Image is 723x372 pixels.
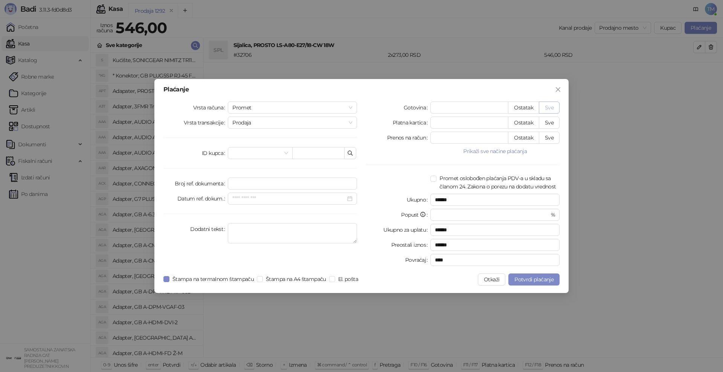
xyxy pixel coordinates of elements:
[436,174,560,191] span: Promet oslobođen plaćanja PDV-a u skladu sa članom 24. Zakona o porezu na dodatu vrednost
[539,117,560,129] button: Sve
[193,102,228,114] label: Vrsta računa
[393,117,430,129] label: Platna kartica
[387,132,431,144] label: Prenos na račun
[508,132,539,144] button: Ostatak
[163,87,560,93] div: Plaćanje
[539,132,560,144] button: Sve
[508,102,539,114] button: Ostatak
[228,223,357,243] textarea: Dodatni tekst
[232,194,346,203] input: Datum ref. dokum.
[435,209,549,220] input: Popust
[478,273,505,285] button: Otkaži
[552,84,564,96] button: Close
[175,178,228,190] label: Broj ref. dokumenta
[190,223,228,235] label: Dodatni tekst
[405,254,430,266] label: Povraćaj
[514,276,554,283] span: Potvrdi plaćanje
[404,102,430,114] label: Gotovina
[391,239,431,251] label: Preostali iznos
[169,275,257,283] span: Štampa na termalnom štampaču
[407,194,431,206] label: Ukupno
[232,102,352,113] span: Promet
[177,193,228,205] label: Datum ref. dokum.
[184,117,228,129] label: Vrsta transakcije
[335,275,361,283] span: El. pošta
[263,275,329,283] span: Štampa na A4 štampaču
[232,117,352,128] span: Prodaja
[228,178,357,190] input: Broj ref. dokumenta
[508,117,539,129] button: Ostatak
[383,224,430,236] label: Ukupno za uplatu
[539,102,560,114] button: Sve
[401,209,430,221] label: Popust
[552,87,564,93] span: Zatvori
[202,147,228,159] label: ID kupca
[508,273,560,285] button: Potvrdi plaćanje
[430,147,560,156] button: Prikaži sve načine plaćanja
[555,87,561,93] span: close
